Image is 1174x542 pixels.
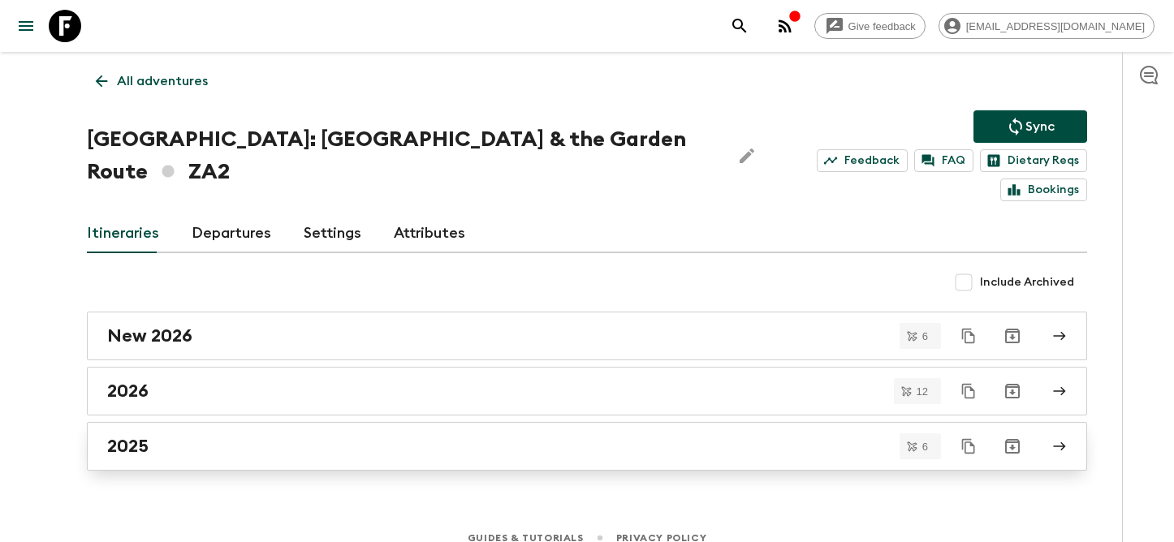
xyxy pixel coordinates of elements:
a: Dietary Reqs [980,149,1087,172]
span: 6 [913,441,938,452]
p: Sync [1025,117,1055,136]
span: Give feedback [839,20,925,32]
button: Edit Adventure Title [731,123,763,188]
div: [EMAIL_ADDRESS][DOMAIN_NAME] [939,13,1155,39]
a: Itineraries [87,214,159,253]
a: FAQ [914,149,973,172]
span: 6 [913,331,938,342]
a: All adventures [87,65,217,97]
span: Include Archived [980,274,1074,290]
a: Bookings [1000,179,1087,201]
h2: New 2026 [107,325,192,346]
h2: 2025 [107,436,149,457]
a: Departures [192,214,271,253]
button: Archive [996,430,1029,462]
h2: 2026 [107,381,149,402]
h1: [GEOGRAPHIC_DATA]: [GEOGRAPHIC_DATA] & the Garden Route ZA2 [87,123,718,188]
span: [EMAIL_ADDRESS][DOMAIN_NAME] [957,20,1154,32]
a: 2026 [87,367,1087,415]
button: menu [10,10,42,42]
span: 12 [907,386,938,397]
a: Give feedback [814,13,926,39]
button: search adventures [723,10,756,42]
p: All adventures [117,71,208,91]
a: Feedback [817,149,908,172]
a: Attributes [394,214,465,253]
a: 2025 [87,422,1087,471]
a: New 2026 [87,312,1087,360]
button: Sync adventure departures to the booking engine [973,110,1087,143]
button: Archive [996,320,1029,352]
button: Duplicate [954,432,983,461]
button: Duplicate [954,376,983,406]
button: Archive [996,375,1029,407]
a: Settings [304,214,361,253]
button: Duplicate [954,321,983,351]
